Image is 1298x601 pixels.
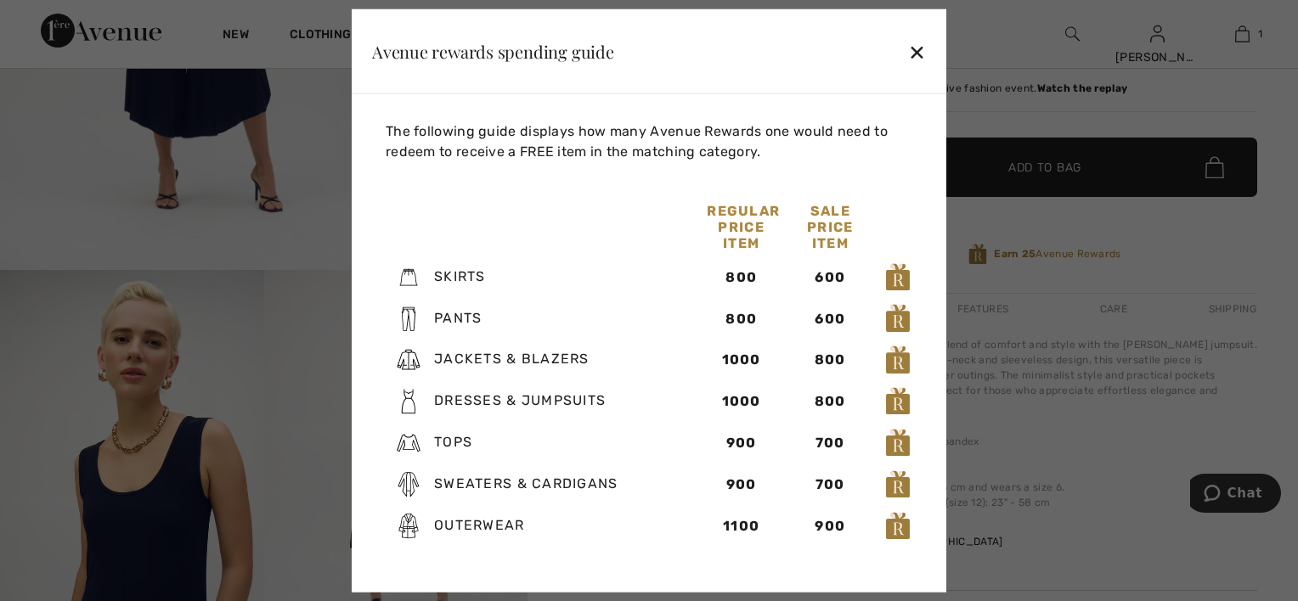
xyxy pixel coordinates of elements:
span: Skirts [434,268,486,284]
div: Sale Price Item [786,203,875,251]
div: 700 [796,475,865,495]
div: 900 [707,433,776,453]
img: loyalty_logo_r.svg [885,303,911,334]
div: 900 [796,516,865,536]
div: 800 [796,350,865,370]
span: Tops [434,434,472,450]
div: 800 [707,308,776,329]
div: Regular Price Item [697,203,786,251]
div: 1000 [707,350,776,370]
div: ✕ [908,33,926,69]
span: Sweaters & Cardigans [434,475,618,491]
div: 800 [707,267,776,287]
div: Avenue rewards spending guide [372,42,614,59]
img: loyalty_logo_r.svg [885,386,911,417]
span: Outerwear [434,517,525,533]
div: 800 [796,391,865,412]
span: Jackets & Blazers [434,351,590,367]
span: Pants [434,309,482,325]
div: 1000 [707,391,776,412]
span: Dresses & Jumpsuits [434,392,606,408]
div: 900 [707,475,776,495]
div: 1100 [707,516,776,536]
div: 600 [796,308,865,329]
img: loyalty_logo_r.svg [885,261,911,292]
img: loyalty_logo_r.svg [885,345,911,375]
p: The following guide displays how many Avenue Rewards one would need to redeem to receive a FREE i... [386,121,919,162]
div: 600 [796,267,865,287]
img: loyalty_logo_r.svg [885,510,911,541]
img: loyalty_logo_r.svg [885,469,911,500]
img: loyalty_logo_r.svg [885,428,911,458]
span: Chat [37,12,72,27]
div: 700 [796,433,865,453]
